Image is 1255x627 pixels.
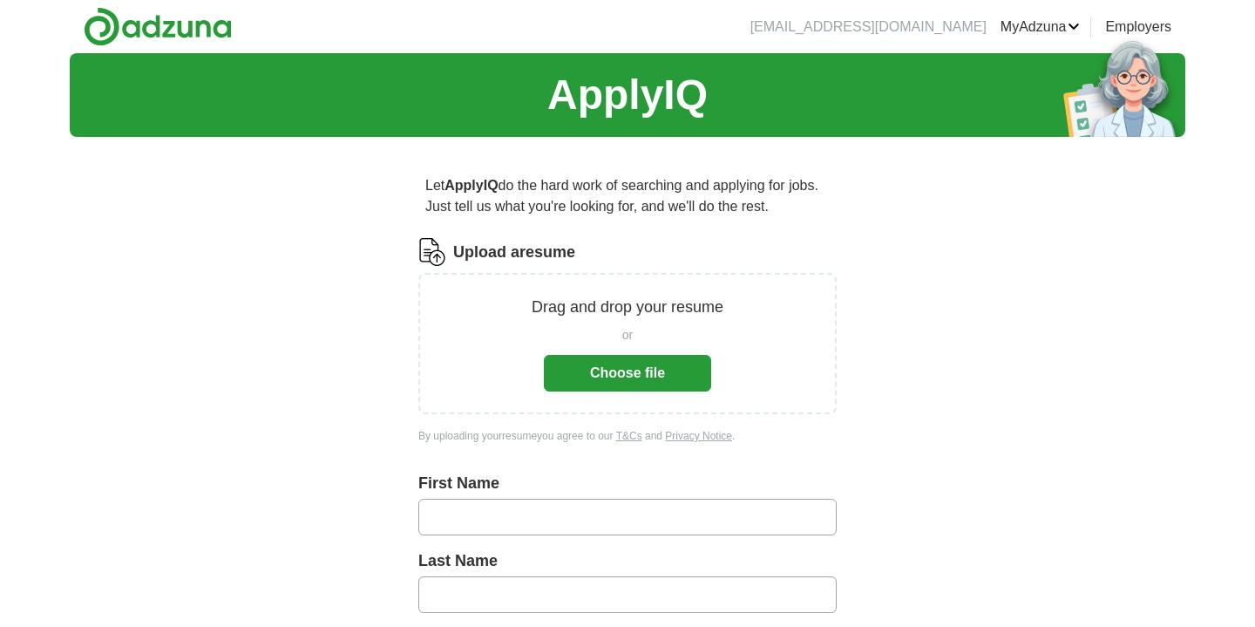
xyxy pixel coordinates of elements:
div: By uploading your resume you agree to our and . [418,428,837,444]
p: Drag and drop your resume [532,296,723,319]
label: First Name [418,472,837,495]
span: or [622,326,633,344]
label: Upload a resume [453,241,575,264]
a: Privacy Notice [665,430,732,442]
a: Employers [1105,17,1171,37]
strong: ApplyIQ [444,178,498,193]
h1: ApplyIQ [547,64,708,126]
a: MyAdzuna [1001,17,1081,37]
img: Adzuna logo [84,7,232,46]
img: CV Icon [418,238,446,266]
label: Last Name [418,549,837,573]
button: Choose file [544,355,711,392]
p: Let do the hard work of searching and applying for jobs. Just tell us what you're looking for, an... [418,168,837,224]
li: [EMAIL_ADDRESS][DOMAIN_NAME] [750,17,987,37]
a: T&Cs [616,430,642,442]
